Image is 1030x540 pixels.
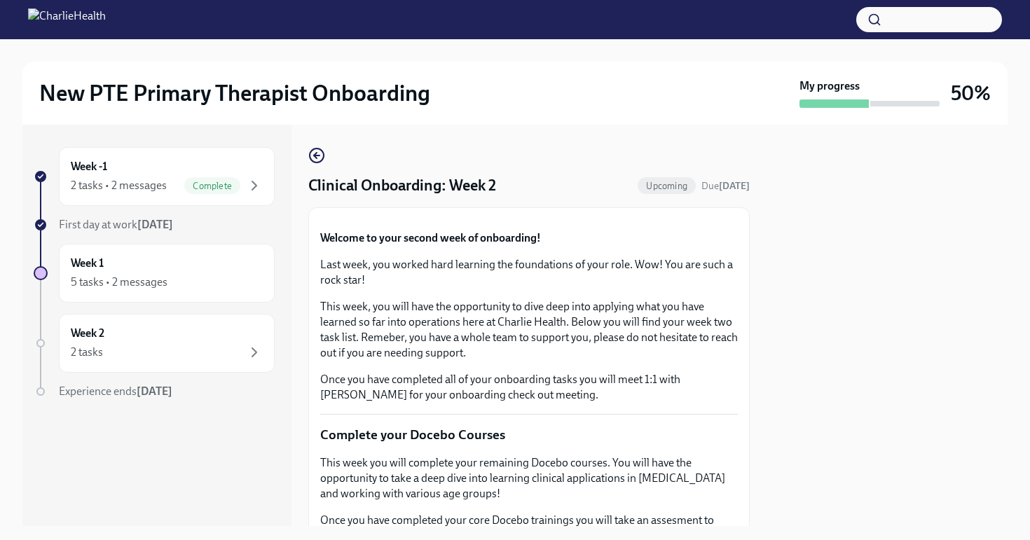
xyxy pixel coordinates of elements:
p: Complete your Docebo Courses [320,426,738,444]
div: 2 tasks [71,345,103,360]
p: Last week, you worked hard learning the foundations of your role. Wow! You are such a rock star! [320,257,738,288]
p: This week, you will have the opportunity to dive deep into applying what you have learned so far ... [320,299,738,361]
div: 2 tasks • 2 messages [71,178,167,193]
img: CharlieHealth [28,8,106,31]
span: First day at work [59,218,173,231]
h4: Clinical Onboarding: Week 2 [308,175,496,196]
div: 5 tasks • 2 messages [71,275,167,290]
a: Week 22 tasks [34,314,275,373]
h3: 50% [951,81,991,106]
span: Complete [184,181,240,191]
span: Due [701,180,750,192]
span: Experience ends [59,385,172,398]
a: Week 15 tasks • 2 messages [34,244,275,303]
span: Upcoming [638,181,696,191]
a: Week -12 tasks • 2 messagesComplete [34,147,275,206]
p: This week you will complete your remaining Docebo courses. You will have the opportunity to take ... [320,455,738,501]
h2: New PTE Primary Therapist Onboarding [39,79,430,107]
p: Once you have completed all of your onboarding tasks you will meet 1:1 with [PERSON_NAME] for you... [320,372,738,403]
h6: Week -1 [71,159,107,174]
h6: Week 1 [71,256,104,271]
strong: Welcome to your second week of onboarding! [320,231,541,244]
h6: Week 2 [71,326,104,341]
span: September 6th, 2025 09:00 [701,179,750,193]
strong: [DATE] [719,180,750,192]
strong: My progress [799,78,860,94]
a: First day at work[DATE] [34,217,275,233]
strong: [DATE] [137,385,172,398]
strong: [DATE] [137,218,173,231]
